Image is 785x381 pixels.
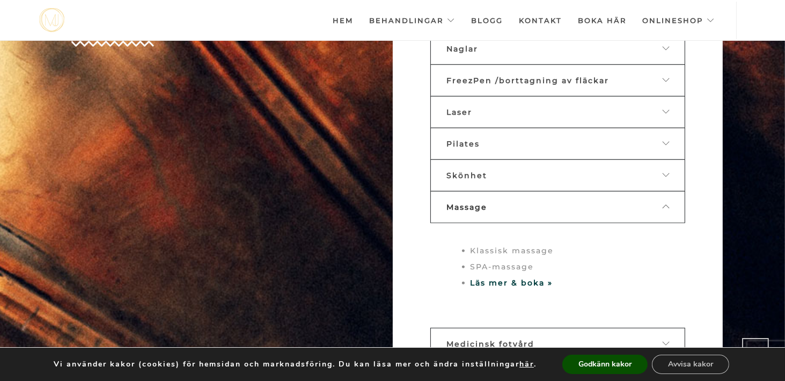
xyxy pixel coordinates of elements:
[471,259,666,275] li: SPA-massage
[642,2,715,39] a: Onlineshop
[430,33,685,65] a: Naglar
[430,128,685,160] a: Pilates
[519,360,534,369] button: här
[333,2,353,39] a: Hem
[39,8,64,32] a: mjstudio mjstudio mjstudio
[71,41,154,47] img: Group-4-copy-8
[447,107,473,117] span: Laser
[447,139,480,149] span: Pilates
[471,243,666,259] li: Klassisk massage
[39,8,64,32] img: mjstudio
[369,2,455,39] a: Behandlingar
[430,96,685,128] a: Laser
[447,171,488,180] span: Skönhet
[430,328,685,360] a: Medicinsk fotvård
[519,2,562,39] a: Kontakt
[54,360,537,369] p: Vi använder kakor (cookies) för hemsidan och marknadsföring. Du kan läsa mer och ändra inställnin...
[471,2,503,39] a: Blogg
[430,191,685,223] a: Massage
[447,202,488,212] span: Massage
[430,159,685,192] a: Skönhet
[430,64,685,97] a: FreezPen /borttagning av fläckar
[447,339,535,349] span: Medicinsk fotvård
[471,278,553,288] a: Läs mer & boka »
[652,355,729,374] button: Avvisa kakor
[447,76,610,85] span: FreezPen /borttagning av fläckar
[447,44,479,54] span: Naglar
[578,2,626,39] a: Boka här
[562,355,648,374] button: Godkänn kakor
